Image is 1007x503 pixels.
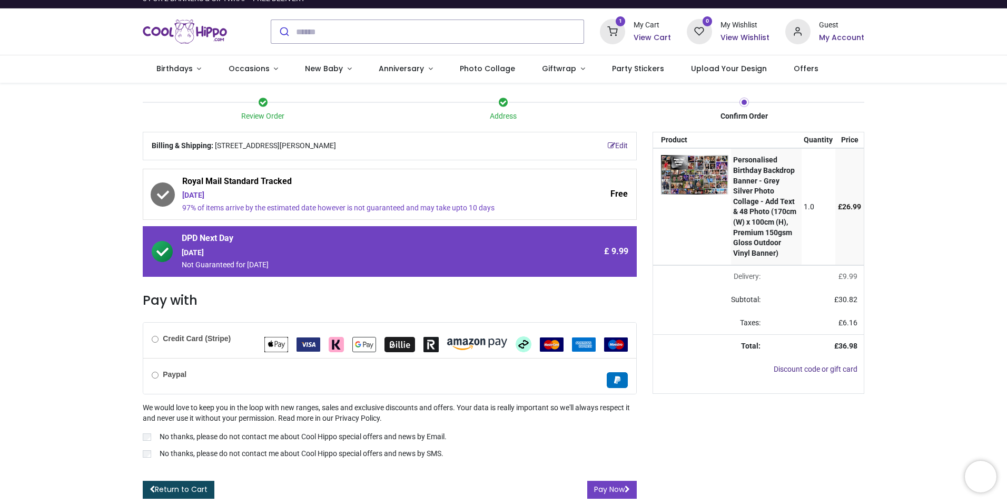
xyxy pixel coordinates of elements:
span: £ [838,272,857,280]
span: Free [610,188,628,200]
a: Edit [608,141,628,151]
span: £ 9.99 [604,246,628,257]
p: No thanks, please do not contact me about Cool Hippo special offers and news by Email. [160,432,447,442]
span: 9.99 [843,272,857,280]
b: Credit Card (Stripe) [163,334,231,343]
a: Birthdays [143,55,215,83]
h3: Pay with [143,292,637,309]
div: Address [383,111,624,122]
span: Google Pay [352,340,376,348]
span: Amazon Pay [447,340,507,348]
span: [STREET_ADDRESS][PERSON_NAME] [215,141,336,151]
button: Submit [271,20,296,43]
a: Anniversary [365,55,446,83]
div: Review Order [143,111,383,122]
sup: 0 [703,16,713,26]
span: New Baby [305,63,343,74]
span: 36.98 [838,342,857,350]
span: £ [834,295,857,304]
span: 6.16 [843,318,857,327]
button: Pay Now [587,481,637,499]
a: 1 [600,27,625,35]
span: MasterCard [540,340,564,348]
img: QYAYaAAAAAZJREFUAwC7TO4nYGa9WAAAAABJRU5ErkJggg== [661,155,728,195]
div: [DATE] [182,190,539,201]
div: 97% of items arrive by the estimated date however is not guaranteed and may take upto 10 days [182,203,539,214]
div: Confirm Order [624,111,864,122]
input: No thanks, please do not contact me about Cool Hippo special offers and news by SMS. [143,450,151,458]
th: Product [653,132,731,148]
div: We would love to keep you in the loop with new ranges, sales and exclusive discounts and offers. ... [143,403,637,461]
th: Price [835,132,864,148]
span: Birthdays [156,63,193,74]
div: My Cart [634,20,671,31]
div: Not Guaranteed for [DATE] [182,260,539,270]
span: £ [838,318,857,327]
span: 26.99 [842,202,861,211]
span: Billie [384,340,415,348]
a: My Account [819,33,864,43]
span: Maestro [604,340,628,348]
span: Klarna [329,340,344,348]
img: Apple Pay [264,337,288,352]
span: Royal Mail Standard Tracked [182,176,539,190]
a: Logo of Cool Hippo [143,17,227,46]
strong: £ [834,342,857,350]
span: VISA [297,340,320,348]
span: £ [838,202,861,211]
img: VISA [297,337,320,352]
a: View Cart [634,33,671,43]
th: Quantity [802,132,836,148]
input: Paypal [152,372,159,379]
a: 0 [687,27,712,35]
img: MasterCard [540,337,564,352]
b: Paypal [163,370,186,379]
span: American Express [572,340,596,348]
input: Credit Card (Stripe) [152,336,159,343]
div: 1.0 [804,202,833,212]
td: Subtotal: [653,288,767,312]
span: 30.82 [838,295,857,304]
div: My Wishlist [720,20,769,31]
img: Billie [384,337,415,352]
span: Revolut Pay [423,340,439,348]
a: Discount code or gift card [774,365,857,373]
img: Amazon Pay [447,338,507,350]
img: Google Pay [352,337,376,352]
strong: Total: [741,342,761,350]
span: Apple Pay [264,340,288,348]
strong: Personalised Birthday Backdrop Banner - Grey Silver Photo Collage - Add Text & 48 Photo (170cm (W... [733,156,796,257]
img: Cool Hippo [143,17,227,46]
b: Billing & Shipping: [152,141,213,150]
a: Return to Cart [143,481,214,499]
span: DPD Next Day [182,233,539,247]
span: Upload Your Design [691,63,767,74]
span: Photo Collage [460,63,515,74]
img: Paypal [607,372,628,388]
img: Revolut Pay [423,337,439,352]
span: Paypal [607,375,628,384]
span: Anniversary [379,63,424,74]
sup: 1 [616,16,626,26]
span: Afterpay Clearpay [516,340,531,348]
img: Klarna [329,337,344,352]
span: Occasions [229,63,270,74]
img: Maestro [604,337,628,352]
span: Giftwrap [542,63,576,74]
iframe: Brevo live chat [965,461,996,492]
img: Afterpay Clearpay [516,336,531,352]
p: No thanks, please do not contact me about Cool Hippo special offers and news by SMS. [160,449,443,459]
span: Party Stickers [612,63,664,74]
a: New Baby [292,55,366,83]
input: No thanks, please do not contact me about Cool Hippo special offers and news by Email. [143,433,151,441]
a: Occasions [215,55,292,83]
div: [DATE] [182,248,539,258]
div: Guest [819,20,864,31]
span: Offers [794,63,818,74]
a: View Wishlist [720,33,769,43]
td: Delivery will be updated after choosing a new delivery method [653,265,767,288]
